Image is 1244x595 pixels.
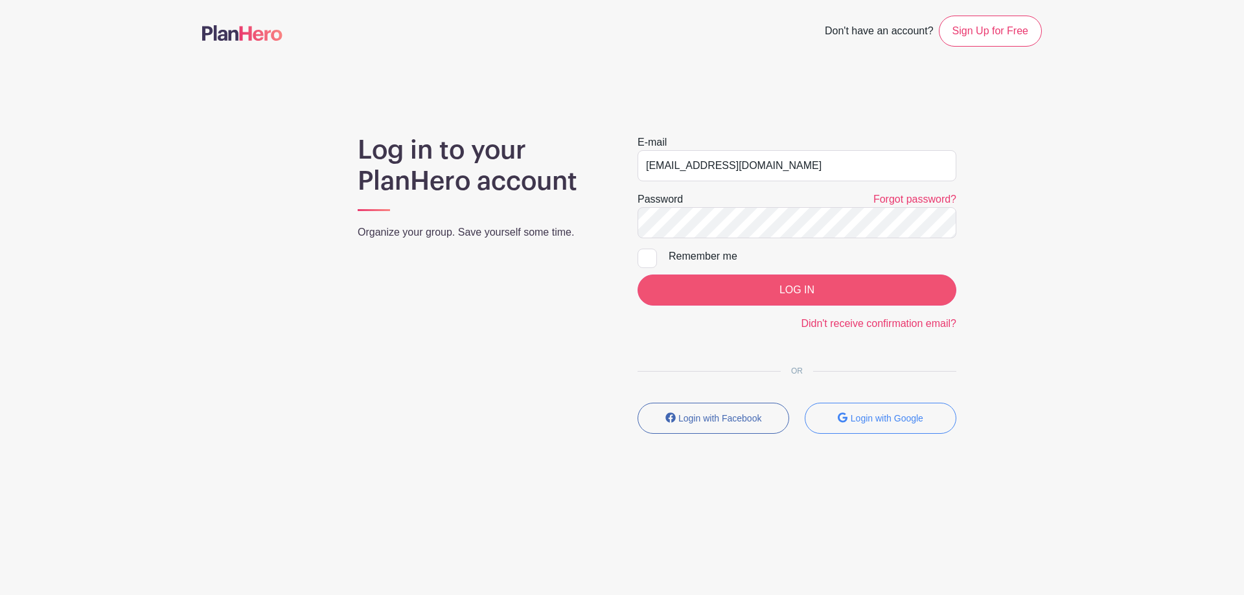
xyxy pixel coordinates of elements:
h1: Log in to your PlanHero account [358,135,606,197]
span: Don't have an account? [825,18,934,47]
a: Didn't receive confirmation email? [801,318,956,329]
p: Organize your group. Save yourself some time. [358,225,606,240]
img: logo-507f7623f17ff9eddc593b1ce0a138ce2505c220e1c5a4e2b4648c50719b7d32.svg [202,25,282,41]
small: Login with Facebook [678,413,761,423]
button: Login with Facebook [638,403,789,434]
input: e.g. julie@eventco.com [638,150,956,181]
label: Password [638,192,683,207]
label: E-mail [638,135,667,150]
span: OR [781,366,813,376]
a: Sign Up for Free [939,16,1042,47]
button: Login with Google [805,403,956,434]
small: Login with Google [851,413,923,423]
div: Remember me [669,249,956,264]
a: Forgot password? [873,194,956,205]
input: LOG IN [638,275,956,306]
